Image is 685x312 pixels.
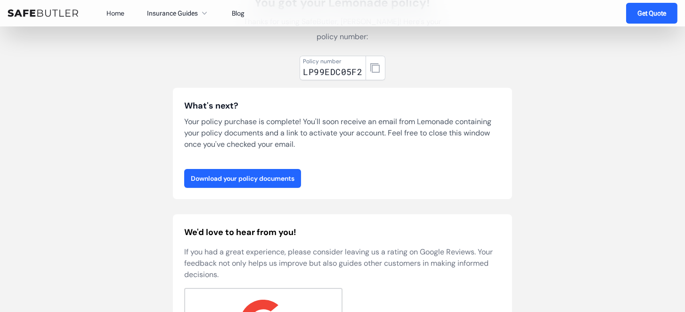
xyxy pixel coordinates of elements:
[303,58,363,65] div: Policy number
[184,116,501,150] p: Your policy purchase is complete! You'll soon receive an email from Lemonade containing your poli...
[147,8,209,19] button: Insurance Guides
[184,169,301,188] a: Download your policy documents
[626,3,677,24] a: Get Quote
[303,65,363,78] div: LP99EDC05F2
[232,9,245,17] a: Blog
[184,246,501,280] p: If you had a great experience, please consider leaving us a rating on Google Reviews. Your feedba...
[106,9,124,17] a: Home
[184,226,501,239] h2: We'd love to hear from you!
[184,99,501,112] h3: What's next?
[8,9,78,17] img: SafeButler Text Logo
[237,14,448,44] p: Thanks for using SafeButler, [PERSON_NAME]! Here's your policy number:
